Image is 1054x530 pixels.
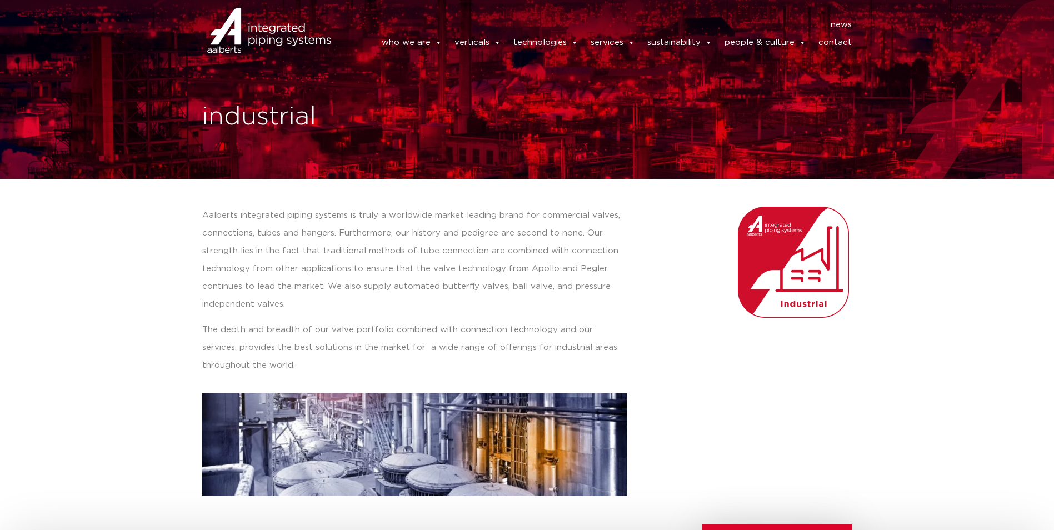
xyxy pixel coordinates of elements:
a: contact [818,32,852,54]
nav: Menu [348,18,852,32]
a: people & culture [725,32,806,54]
a: verticals [454,32,501,54]
img: Aalberts_IPS_icon_industrial_rgb [738,207,849,318]
p: Aalberts integrated piping systems is truly a worldwide market leading brand for commercial valve... [202,207,627,313]
a: who we are [382,32,442,54]
a: services [591,32,635,54]
a: sustainability [647,32,712,54]
a: technologies [513,32,578,54]
h1: industrial [202,99,522,135]
p: The depth and breadth of our valve portfolio combined with connection technology and our services... [202,321,627,374]
a: news [831,18,852,32]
